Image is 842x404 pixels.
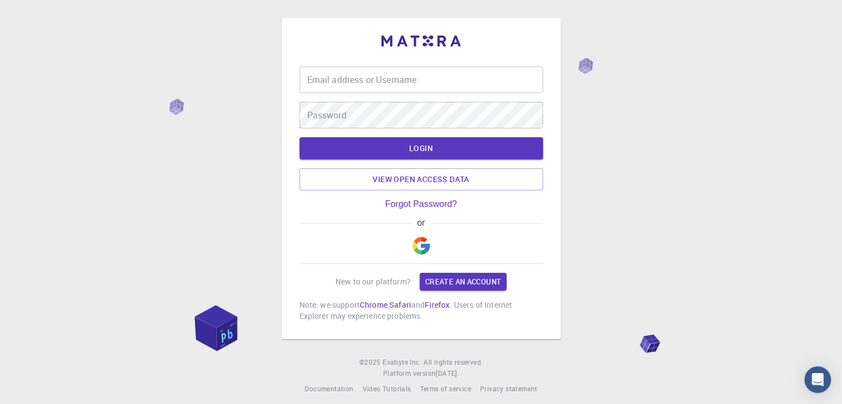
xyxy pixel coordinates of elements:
[420,384,471,393] span: Terms of service
[420,273,507,291] a: Create an account
[383,357,421,368] a: Exabyte Inc.
[420,384,471,395] a: Terms of service
[299,299,543,322] p: Note: we support , and . Users of Internet Explorer may experience problems.
[335,276,411,287] p: New to our platform?
[480,384,538,393] span: Privacy statement
[389,299,411,310] a: Safari
[804,366,831,393] div: Open Intercom Messenger
[383,358,421,366] span: Exabyte Inc.
[480,384,538,395] a: Privacy statement
[423,357,483,368] span: All rights reserved.
[412,237,430,255] img: Google
[359,357,383,368] span: © 2025
[362,384,411,395] a: Video Tutorials
[299,137,543,159] button: LOGIN
[383,368,436,379] span: Platform version
[304,384,353,395] a: Documentation
[436,369,459,377] span: [DATE] .
[360,299,388,310] a: Chrome
[412,218,430,228] span: or
[299,168,543,190] a: View open access data
[362,384,411,393] span: Video Tutorials
[436,368,459,379] a: [DATE].
[304,384,353,393] span: Documentation
[425,299,450,310] a: Firefox
[385,199,457,209] a: Forgot Password?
